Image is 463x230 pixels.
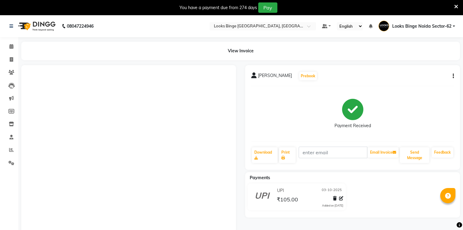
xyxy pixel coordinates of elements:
[322,204,343,208] div: Added on [DATE]
[322,187,342,194] span: 03-10-2025
[299,72,317,80] button: Prebook
[432,147,453,158] a: Feedback
[392,23,451,30] span: Looks Binge Noida Sector-62
[299,147,367,158] input: enter email
[277,187,284,194] span: UPI
[258,72,292,81] span: [PERSON_NAME]
[258,2,277,13] button: Pay
[368,147,399,158] button: Email Invoice
[15,18,57,35] img: logo
[180,5,257,11] div: You have a payment due from 274 days
[334,123,371,129] div: Payment Received
[67,18,94,35] b: 08047224946
[252,147,278,163] a: Download
[379,21,389,31] img: Looks Binge Noida Sector-62
[277,196,298,204] span: ₹105.00
[400,147,429,163] button: Send Message
[279,147,296,163] a: Print
[21,42,460,60] div: View Invoice
[437,206,457,224] iframe: chat widget
[250,175,270,180] span: Payments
